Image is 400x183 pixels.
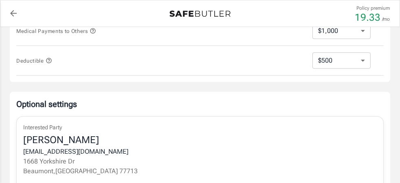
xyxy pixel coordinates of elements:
[169,11,231,17] img: Back to quotes
[23,134,377,147] div: [PERSON_NAME]
[16,28,96,34] span: Medical Payments to Others
[16,56,52,65] button: Deductible
[16,26,96,36] button: Medical Payments to Others
[16,58,52,64] span: Deductible
[382,15,390,23] p: /mo
[23,157,377,166] p: 1668 Yorkshire Dr
[16,98,384,110] p: Optional settings
[23,166,377,176] p: Beaumont , [GEOGRAPHIC_DATA] 77713
[23,147,377,157] div: [EMAIL_ADDRESS][DOMAIN_NAME]
[355,13,380,22] p: 19.33
[356,4,390,12] p: Policy premium
[23,123,377,132] p: Interested Party
[5,5,22,22] a: back to quotes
